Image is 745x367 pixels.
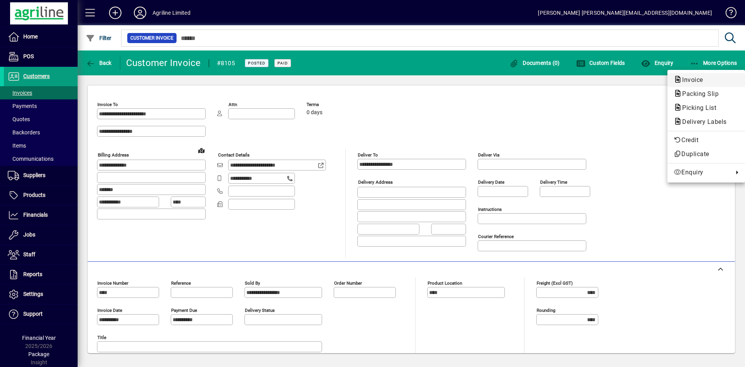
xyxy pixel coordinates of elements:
span: Enquiry [674,168,729,177]
span: Picking List [674,104,720,111]
span: Credit [674,136,739,145]
span: Invoice [674,76,707,83]
span: Packing Slip [674,90,722,97]
span: Duplicate [674,150,739,159]
span: Delivery Labels [674,118,731,125]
